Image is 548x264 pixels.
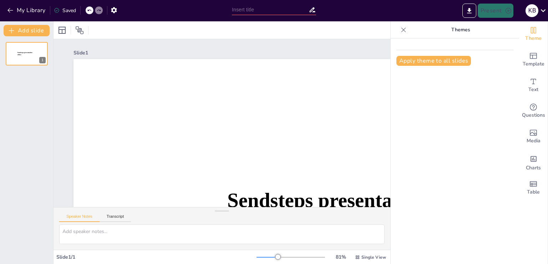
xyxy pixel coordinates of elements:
span: Theme [525,35,542,42]
div: Add a table [519,175,548,201]
div: Add ready made slides [519,47,548,73]
span: Text [528,86,538,94]
div: K b [526,4,538,17]
div: Add charts and graphs [519,149,548,175]
div: Add images, graphics, shapes or video [519,124,548,149]
div: Layout [56,25,68,36]
div: 1 [39,57,46,63]
button: Add slide [4,25,50,36]
div: Saved [54,7,76,14]
button: Present [478,4,513,18]
button: My Library [5,5,49,16]
button: Export to PowerPoint [462,4,476,18]
button: K b [526,4,538,18]
span: Questions [522,111,545,119]
div: Slide 1 / 1 [56,254,257,260]
button: Apply theme to all slides [396,56,471,66]
span: Media [527,137,541,145]
div: Add text boxes [519,73,548,98]
span: Single View [361,254,386,260]
span: Table [527,188,540,196]
span: Sendsteps presentation editor [227,189,426,240]
button: Speaker Notes [59,214,100,222]
div: 1 [6,42,48,65]
button: Transcript [100,214,131,222]
div: Get real-time input from your audience [519,98,548,124]
span: Sendsteps presentation editor [17,52,32,56]
div: 81 % [332,254,349,260]
span: Position [75,26,84,35]
p: Themes [409,21,512,38]
input: Insert title [232,5,309,15]
div: Change the overall theme [519,21,548,47]
span: Charts [526,164,541,172]
span: Template [523,60,544,68]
